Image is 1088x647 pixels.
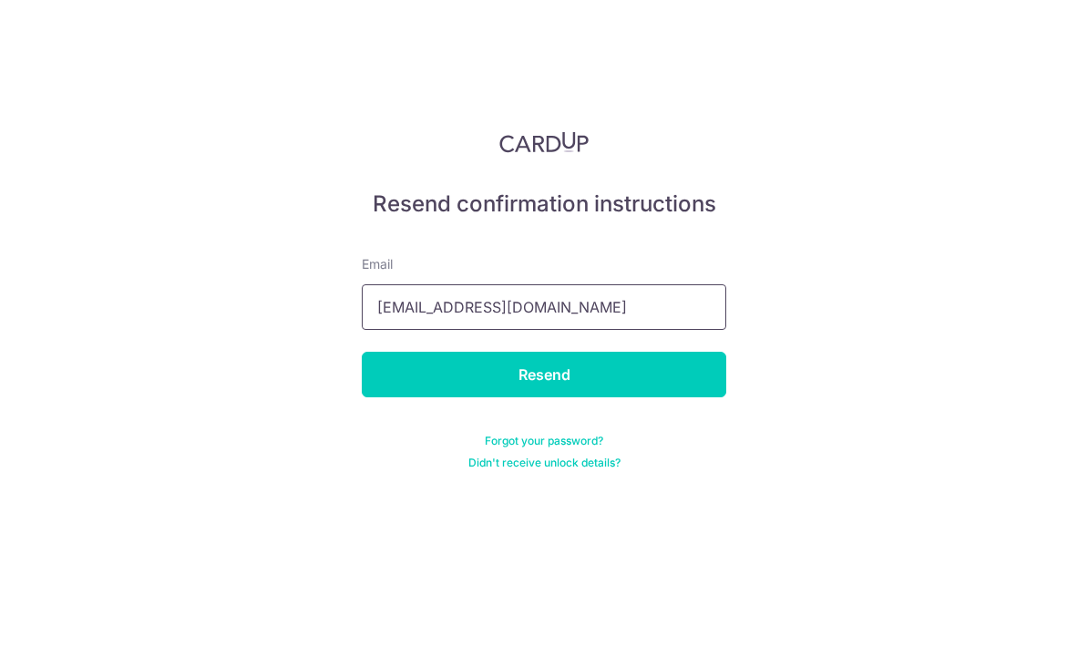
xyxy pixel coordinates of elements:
a: Forgot your password? [485,434,603,448]
label: Email [362,255,393,273]
h5: Resend confirmation instructions [362,190,726,219]
input: Enter your Email [362,284,726,330]
img: CardUp Logo [499,131,589,153]
input: Resend [362,352,726,397]
a: Didn't receive unlock details? [468,456,621,470]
